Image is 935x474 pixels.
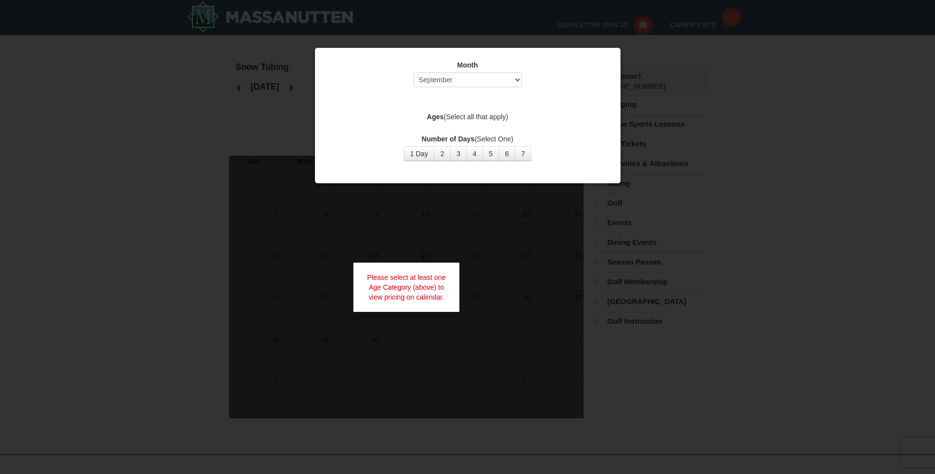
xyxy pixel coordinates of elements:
button: 1 Day [404,146,435,161]
label: (Select One) [327,134,608,144]
button: 7 [515,146,531,161]
button: 3 [450,146,467,161]
button: 5 [483,146,499,161]
button: 6 [499,146,516,161]
div: Please select at least one Age Category (above) to view pricing on calendar. [353,263,460,312]
button: 2 [434,146,450,161]
button: 4 [466,146,483,161]
label: (Select all that apply) [327,112,608,122]
strong: Number of Days [422,135,475,143]
strong: Month [457,61,478,69]
strong: Ages [427,113,444,121]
